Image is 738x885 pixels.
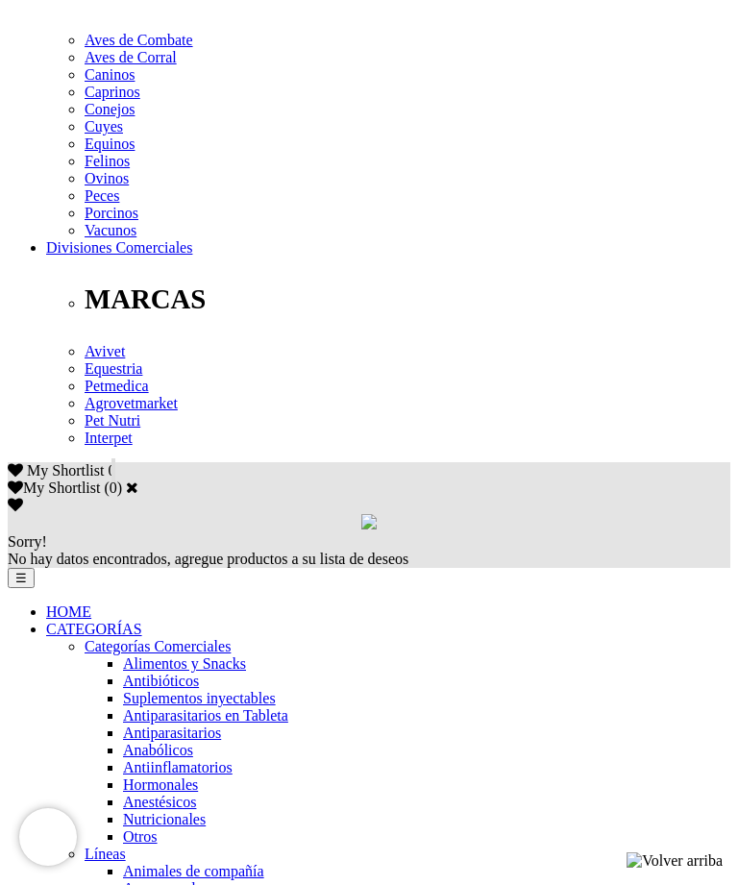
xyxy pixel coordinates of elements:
[123,673,199,689] a: Antibióticos
[85,135,135,152] a: Equinos
[85,205,138,221] a: Porcinos
[46,239,192,256] a: Divisiones Comerciales
[85,378,149,394] a: Petmedica
[8,479,100,496] label: My Shortlist
[123,655,246,672] a: Alimentos y Snacks
[85,360,142,377] a: Equestria
[8,533,730,568] div: No hay datos encontrados, agregue productos a su lista de deseos
[123,828,158,845] a: Otros
[108,462,115,479] span: 0
[85,66,135,83] a: Caninos
[123,863,264,879] a: Animales de compañía
[104,479,122,496] span: ( )
[85,283,730,315] p: MARCAS
[85,430,133,446] a: Interpet
[8,533,47,550] span: Sorry!
[85,49,177,65] a: Aves de Corral
[110,479,117,496] label: 0
[123,759,233,775] a: Antiinflamatorios
[85,343,125,359] a: Avivet
[85,32,193,48] a: Aves de Combate
[85,222,136,238] a: Vacunos
[85,412,140,429] a: Pet Nutri
[126,479,138,495] a: Cerrar
[8,568,35,588] button: ☰
[85,118,123,135] a: Cuyes
[85,187,119,204] a: Peces
[123,794,196,810] a: Anestésicos
[85,638,231,654] a: Categorías Comerciales
[85,395,178,411] a: Agrovetmarket
[85,153,130,169] a: Felinos
[123,690,276,706] a: Suplementos inyectables
[123,725,221,741] a: Antiparasitarios
[123,742,193,758] a: Anabólicos
[85,101,135,117] a: Conejos
[361,514,377,529] img: loading.gif
[85,170,129,186] a: Ovinos
[46,603,91,620] a: HOME
[123,707,288,724] a: Antiparasitarios en Tableta
[85,84,140,100] a: Caprinos
[627,852,723,870] img: Volver arriba
[27,462,104,479] span: My Shortlist
[19,808,77,866] iframe: Brevo live chat
[123,811,206,827] a: Nutricionales
[123,776,198,793] a: Hormonales
[46,621,142,637] a: CATEGORÍAS
[85,846,126,862] a: Líneas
